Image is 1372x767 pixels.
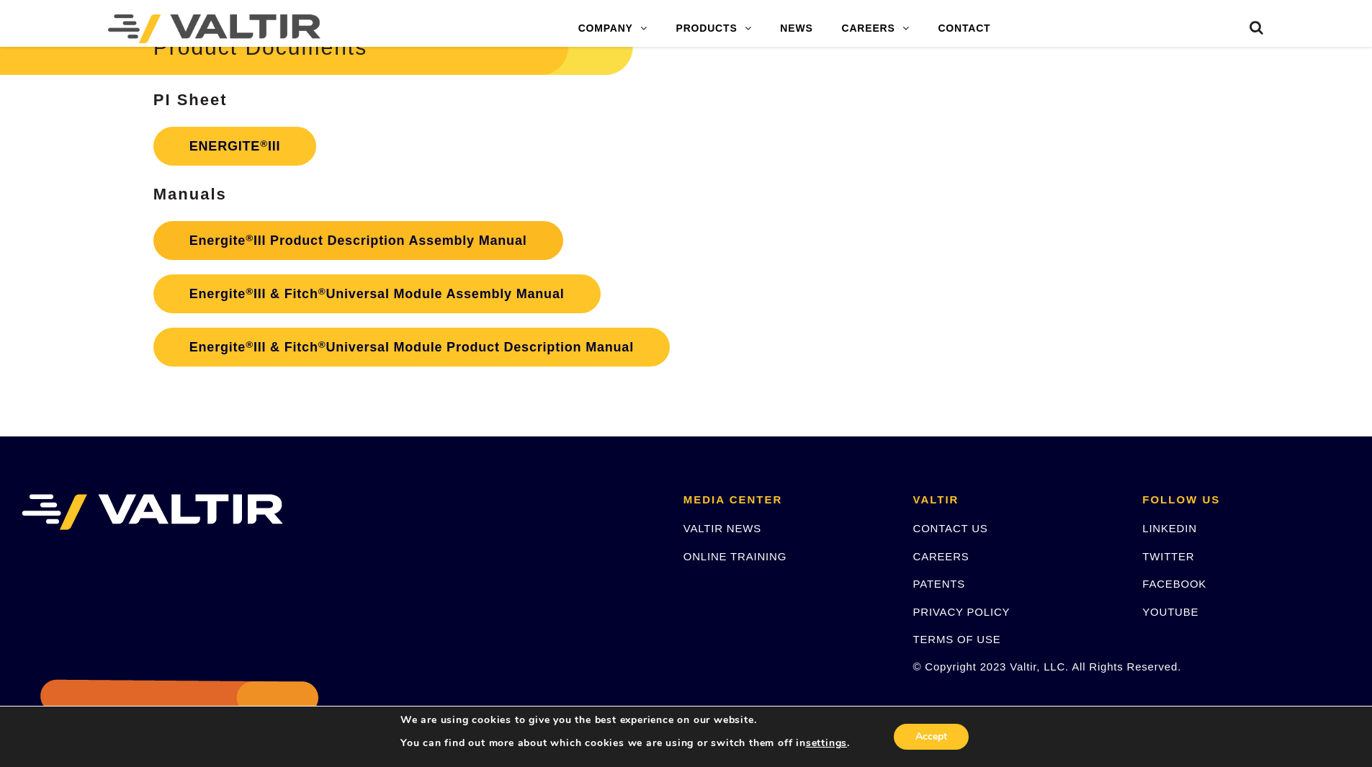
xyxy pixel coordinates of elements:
[400,737,850,750] p: You can find out more about which cookies we are using or switch them off in .
[1142,578,1206,590] a: FACEBOOK
[400,714,850,727] p: We are using cookies to give you the best experience on our website.
[153,221,563,260] a: Energite®III Product Description Assembly Manual
[22,494,283,530] img: VALTIR
[318,286,326,297] sup: ®
[246,233,254,243] sup: ®
[246,286,254,297] sup: ®
[1142,606,1198,618] a: YOUTUBE
[564,14,662,43] a: COMPANY
[913,494,1121,506] h2: VALTIR
[683,522,761,534] a: VALTIR NEWS
[1142,494,1350,506] h2: FOLLOW US
[153,185,227,203] strong: Manuals
[153,127,317,166] a: ENERGITE®III
[913,550,969,562] a: CAREERS
[1142,550,1194,562] a: TWITTER
[894,724,969,750] button: Accept
[1142,522,1197,534] a: LINKEDIN
[828,14,924,43] a: CAREERS
[913,658,1121,675] p: © Copyright 2023 Valtir, LLC. All Rights Reserved.
[923,14,1005,43] a: CONTACT
[246,339,254,350] sup: ®
[153,274,601,313] a: Energite®III & Fitch®Universal Module Assembly Manual
[913,633,1001,645] a: TERMS OF USE
[260,138,268,149] sup: ®
[913,606,1010,618] a: PRIVACY POLICY
[766,14,827,43] a: NEWS
[806,737,847,750] button: settings
[318,339,326,350] sup: ®
[683,550,786,562] a: ONLINE TRAINING
[108,14,320,43] img: Valtir
[153,328,670,367] a: Energite®III & Fitch®Universal Module Product Description Manual
[683,494,892,506] h2: MEDIA CENTER
[913,522,988,534] a: CONTACT US
[662,14,766,43] a: PRODUCTS
[913,578,966,590] a: PATENTS
[153,91,228,109] strong: PI Sheet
